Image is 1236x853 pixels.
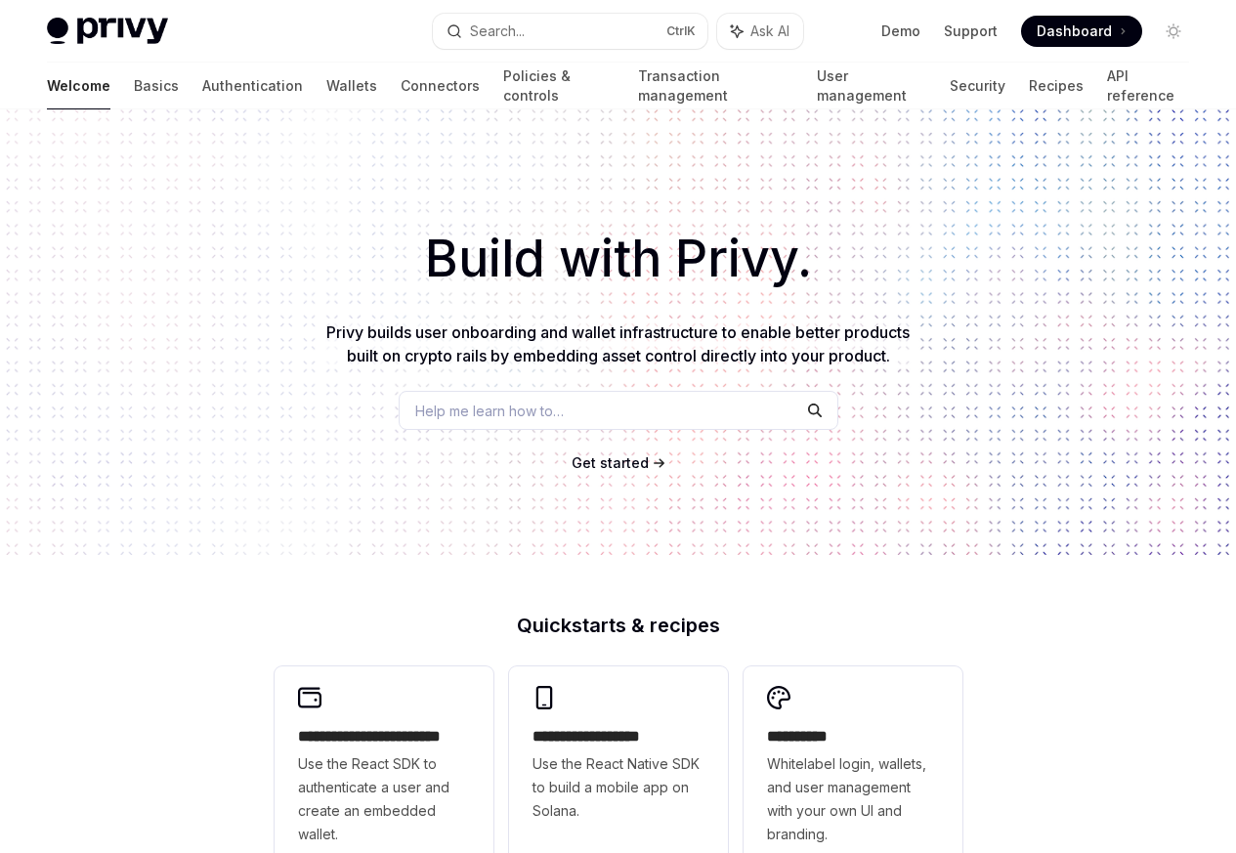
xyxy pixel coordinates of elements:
a: Recipes [1029,63,1084,109]
span: Dashboard [1037,21,1112,41]
a: Demo [881,21,920,41]
a: Basics [134,63,179,109]
button: Toggle dark mode [1158,16,1189,47]
span: Get started [572,454,649,471]
a: Authentication [202,63,303,109]
img: light logo [47,18,168,45]
span: Whitelabel login, wallets, and user management with your own UI and branding. [767,752,939,846]
h2: Quickstarts & recipes [275,616,962,635]
span: Ask AI [750,21,789,41]
span: Ctrl K [666,23,696,39]
span: Use the React SDK to authenticate a user and create an embedded wallet. [298,752,470,846]
a: API reference [1107,63,1189,109]
a: Support [944,21,998,41]
a: Connectors [401,63,480,109]
a: Security [950,63,1005,109]
button: Ask AI [717,14,803,49]
span: Use the React Native SDK to build a mobile app on Solana. [533,752,704,823]
a: Wallets [326,63,377,109]
a: Welcome [47,63,110,109]
h1: Build with Privy. [31,221,1205,297]
a: User management [817,63,927,109]
button: Search...CtrlK [433,14,707,49]
a: Policies & controls [503,63,615,109]
span: Privy builds user onboarding and wallet infrastructure to enable better products built on crypto ... [326,322,910,365]
span: Help me learn how to… [415,401,564,421]
a: Transaction management [638,63,792,109]
a: Dashboard [1021,16,1142,47]
a: Get started [572,453,649,473]
div: Search... [470,20,525,43]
